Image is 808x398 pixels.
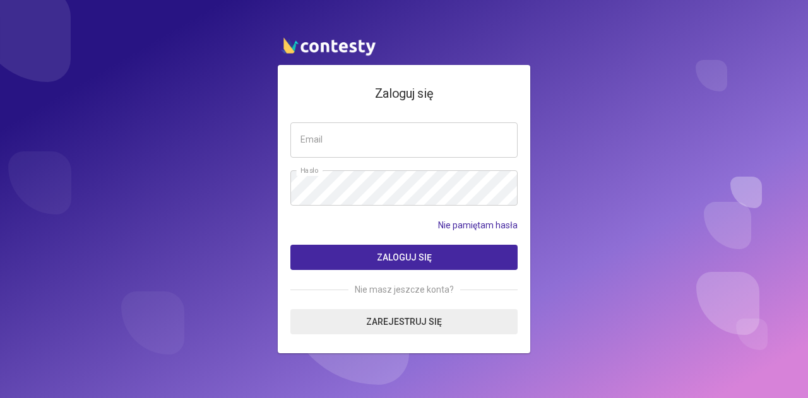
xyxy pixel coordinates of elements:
img: contesty logo [278,32,379,59]
h4: Zaloguj się [290,84,518,103]
a: Zarejestruj się [290,309,518,334]
span: Zaloguj się [377,252,432,262]
a: Nie pamiętam hasła [438,218,518,232]
button: Zaloguj się [290,245,518,270]
span: Nie masz jeszcze konta? [348,283,460,296]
